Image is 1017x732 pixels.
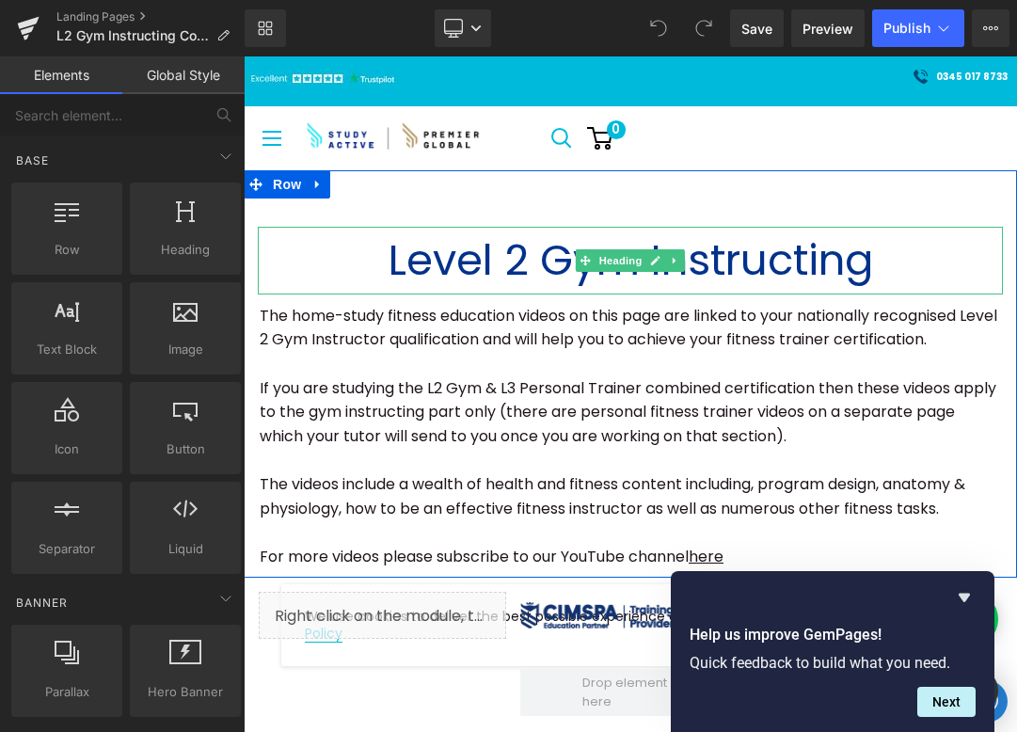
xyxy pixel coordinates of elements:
[14,594,70,612] span: Banner
[690,654,976,672] p: Quick feedback to build what you need.
[445,489,480,511] a: here
[791,9,865,47] a: Preview
[308,72,328,92] a: Open search
[16,416,757,464] p: The videos include a wealth of health and fitness content including, program design, anatomy & ph...
[611,624,731,666] span: CALL ME BACK
[17,439,117,459] span: Icon
[802,19,853,39] span: Preview
[352,193,403,215] span: Heading
[345,71,369,93] a: 0
[56,28,209,43] span: L2 Gym Instructing Course Videos
[122,56,245,94] a: Global Style
[972,9,1009,47] button: More
[245,9,286,47] a: New Library
[692,13,764,27] strong: 0345 017 8733
[16,488,757,513] p: For more videos please subscribe to our YouTube channel
[17,682,117,702] span: Parallax
[135,439,235,459] span: Button
[640,9,677,47] button: Undo
[135,240,235,260] span: Heading
[883,21,930,36] span: Publish
[19,74,38,89] button: Open menu
[685,9,723,47] button: Redo
[917,687,976,717] button: Next question
[953,586,976,609] button: Hide survey
[14,151,51,169] span: Base
[135,340,235,359] span: Image
[872,9,964,47] button: Publish
[135,539,235,559] span: Liquid
[62,114,87,142] a: Expand / Collapse
[421,193,441,215] a: Expand / Collapse
[56,9,245,24] a: Landing Pages
[16,247,757,295] p: The home-study fitness education videos on this page are linked to your nationally recognised Lev...
[363,64,382,83] span: 0
[17,340,117,359] span: Text Block
[690,624,976,646] h2: Help us improve GemPages!
[24,114,62,142] span: Row
[690,586,976,717] div: Help us improve GemPages!
[135,682,235,702] span: Hero Banner
[56,62,245,102] img: Study Active
[16,320,757,392] p: If you are studying the L2 Gym & L3 Personal Trainer combined certification then these videos app...
[17,539,117,559] span: Separator
[741,19,772,39] span: Save
[17,240,117,260] span: Row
